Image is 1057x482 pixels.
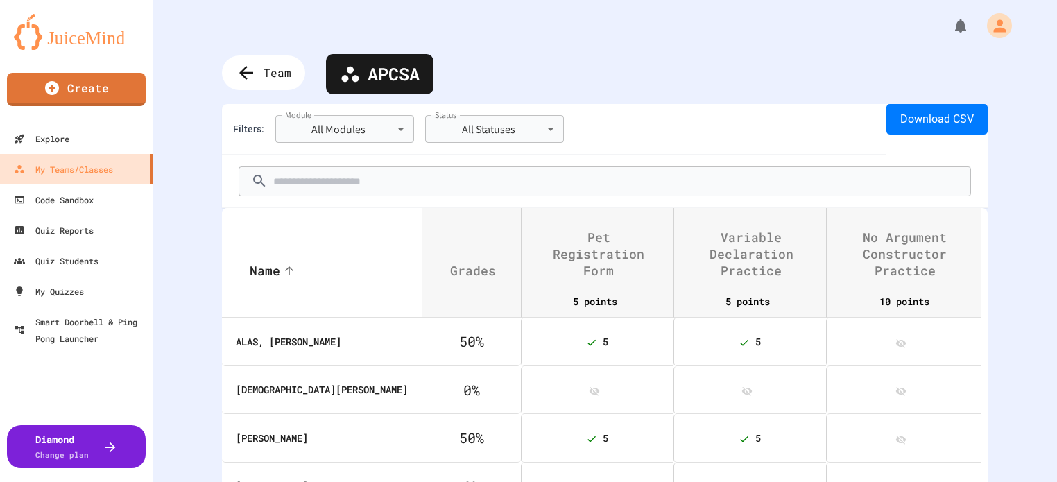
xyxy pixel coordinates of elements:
[7,73,146,106] a: Create
[14,252,98,269] div: Quiz Students
[725,293,795,310] span: 5 points
[422,414,521,463] th: 50 %
[972,10,1015,42] div: My Account
[250,262,298,279] span: Name
[14,222,94,239] div: Quiz Reports
[275,115,414,143] div: All Modules
[14,283,84,300] div: My Quizzes
[14,191,94,208] div: Code Sandbox
[450,262,514,279] span: Grades
[422,318,521,366] th: 50 %
[702,229,819,279] span: Variable Declaration Practice
[755,432,761,445] span: 5
[999,427,1043,468] iframe: chat widget
[886,104,988,135] button: Download CSV
[603,336,608,349] span: 5
[603,432,608,445] span: 5
[222,414,422,463] th: [PERSON_NAME]
[927,14,972,37] div: My Notifications
[942,366,1043,425] iframe: chat widget
[435,109,457,121] label: Status
[573,293,642,310] span: 5 points
[35,432,89,461] div: Diamond
[14,130,69,147] div: Explore
[549,229,667,279] span: Pet Registration Form
[425,115,564,143] div: All Statuses
[368,61,420,87] span: APCSA
[222,318,422,366] th: ALAS, [PERSON_NAME]
[14,313,147,347] div: Smart Doorbell & Ping Pong Launcher
[7,425,146,468] button: DiamondChange plan
[264,64,291,81] span: Team
[222,366,422,415] th: [DEMOGRAPHIC_DATA][PERSON_NAME]
[14,14,139,50] img: logo-orange.svg
[14,161,113,178] div: My Teams/Classes
[854,229,974,279] span: No Argument Constructor Practice
[285,109,311,121] label: Module
[233,122,264,137] div: Filters:
[755,336,761,349] span: 5
[422,366,521,415] th: 0 %
[35,449,89,460] span: Change plan
[879,293,949,310] span: 10 points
